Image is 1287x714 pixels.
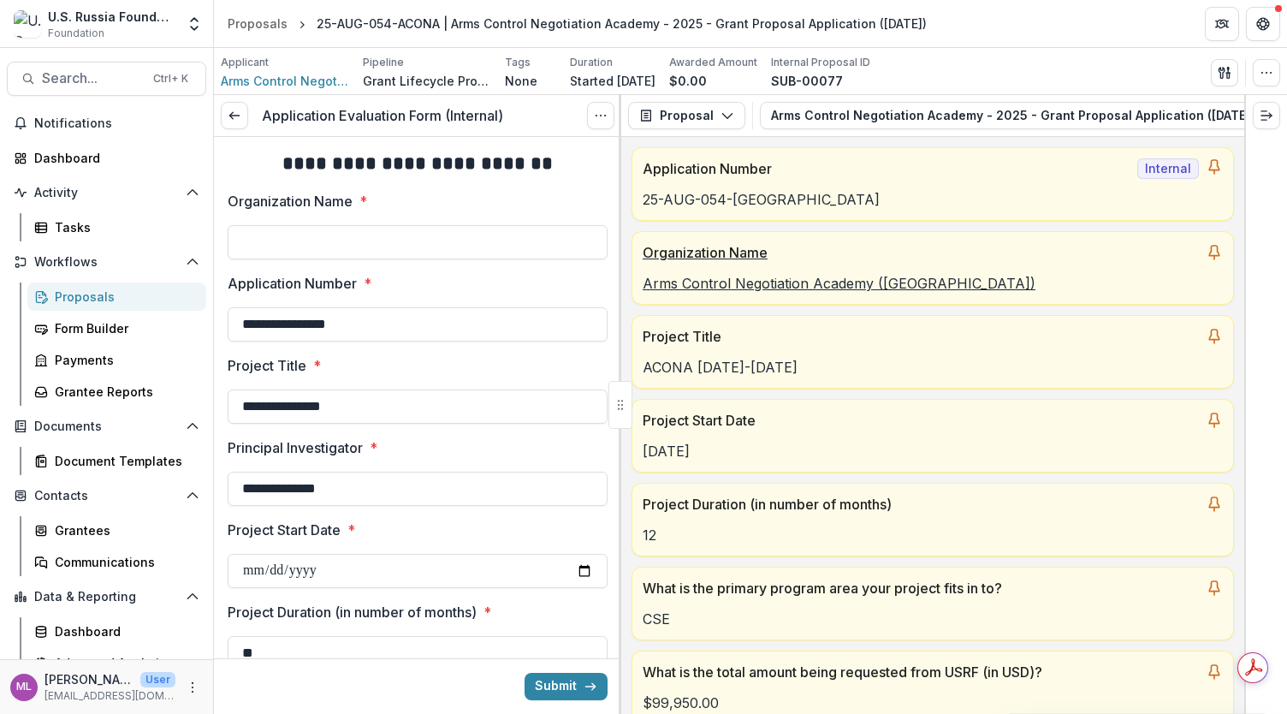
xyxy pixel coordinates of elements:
button: Submit [525,673,608,700]
p: Project Title [643,326,1199,347]
div: Proposals [55,288,193,306]
p: Duration [570,55,613,70]
button: Options [587,102,614,129]
a: Project Start Date[DATE] [632,399,1234,473]
a: Proposals [221,11,294,36]
div: Maria Lvova [16,681,32,693]
div: Form Builder [55,319,193,337]
span: Documents [34,419,179,434]
button: Open Documents [7,413,206,440]
p: 25-AUG-054-[GEOGRAPHIC_DATA] [643,189,1223,210]
button: Expand right [1253,102,1280,129]
div: 25-AUG-054-ACONA | Arms Control Negotiation Academy - 2025 - Grant Proposal Application ([DATE]) [317,15,927,33]
button: Search... [7,62,206,96]
div: Grantees [55,521,193,539]
p: Project Title [228,355,306,376]
div: Tasks [55,218,193,236]
p: [EMAIL_ADDRESS][DOMAIN_NAME] [44,688,175,704]
span: Foundation [48,26,104,41]
p: What is the total amount being requested from USRF (in USD)? [643,662,1199,682]
div: Grantee Reports [55,383,193,401]
p: Grant Lifecycle Process [363,72,491,90]
button: Open Data & Reporting [7,583,206,610]
p: Organization Name [228,191,353,211]
p: 12 [643,525,1223,545]
p: Started [DATE] [570,72,655,90]
button: More [182,677,203,698]
div: Dashboard [34,149,193,167]
a: Project Duration (in number of months)12 [632,483,1234,556]
a: Payments [27,346,206,374]
p: $99,950.00 [643,693,1223,713]
a: Application NumberInternal25-AUG-054-[GEOGRAPHIC_DATA] [632,147,1234,221]
a: Dashboard [7,144,206,172]
div: Payments [55,351,193,369]
span: Internal [1137,158,1199,179]
p: Organization Name [643,242,1199,263]
p: Project Duration (in number of months) [228,602,477,622]
h3: Application Evaluation Form (Internal) [262,108,503,124]
span: Search... [42,70,143,86]
span: Activity [34,186,179,200]
a: Form Builder [27,314,206,342]
button: Open Workflows [7,248,206,276]
p: Project Duration (in number of months) [643,494,1199,515]
a: What is the primary program area your project fits in to?CSE [632,567,1234,640]
p: Application Number [643,158,1130,179]
div: U.S. Russia Foundation [48,8,175,26]
span: Contacts [34,489,179,503]
button: Open Activity [7,179,206,206]
a: Grantee Reports [27,378,206,406]
a: Dashboard [27,617,206,646]
div: Ctrl + K [150,69,192,88]
span: Data & Reporting [34,590,179,604]
a: Document Templates [27,447,206,475]
div: Communications [55,553,193,571]
span: Notifications [34,116,199,131]
button: Get Help [1246,7,1280,41]
a: Project TitleACONA [DATE]-[DATE] [632,315,1234,389]
button: Notifications [7,110,206,137]
p: SUB-00077 [771,72,843,90]
a: Arms Control Negotiation Academy [221,72,349,90]
a: Proposals [27,283,206,311]
a: Communications [27,548,206,576]
p: [DATE] [643,441,1223,461]
p: [PERSON_NAME] [44,670,133,688]
img: U.S. Russia Foundation [14,10,41,38]
p: Principal Investigator [228,437,363,458]
p: Internal Proposal ID [771,55,870,70]
a: Grantees [27,516,206,544]
p: Arms Control Negotiation Academy ([GEOGRAPHIC_DATA]) [643,273,1223,294]
button: Open Contacts [7,482,206,509]
span: Workflows [34,255,179,270]
button: Open entity switcher [182,7,206,41]
p: Application Number [228,273,357,294]
p: Tags [505,55,531,70]
button: Proposal [628,102,745,129]
a: Organization NameArms Control Negotiation Academy ([GEOGRAPHIC_DATA]) [632,231,1234,305]
a: Tasks [27,213,206,241]
button: Partners [1205,7,1239,41]
div: Proposals [228,15,288,33]
p: Project Start Date [643,410,1199,431]
p: $0.00 [669,72,707,90]
p: Pipeline [363,55,404,70]
p: None [505,72,537,90]
a: Advanced Analytics [27,649,206,677]
nav: breadcrumb [221,11,934,36]
div: Document Templates [55,452,193,470]
p: CSE [643,609,1223,629]
p: User [140,672,175,687]
p: ACONA [DATE]-[DATE] [643,357,1223,378]
div: Advanced Analytics [55,654,193,672]
div: Dashboard [55,622,193,640]
p: What is the primary program area your project fits in to? [643,578,1199,598]
p: Project Start Date [228,520,341,540]
p: Applicant [221,55,269,70]
p: Awarded Amount [669,55,757,70]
